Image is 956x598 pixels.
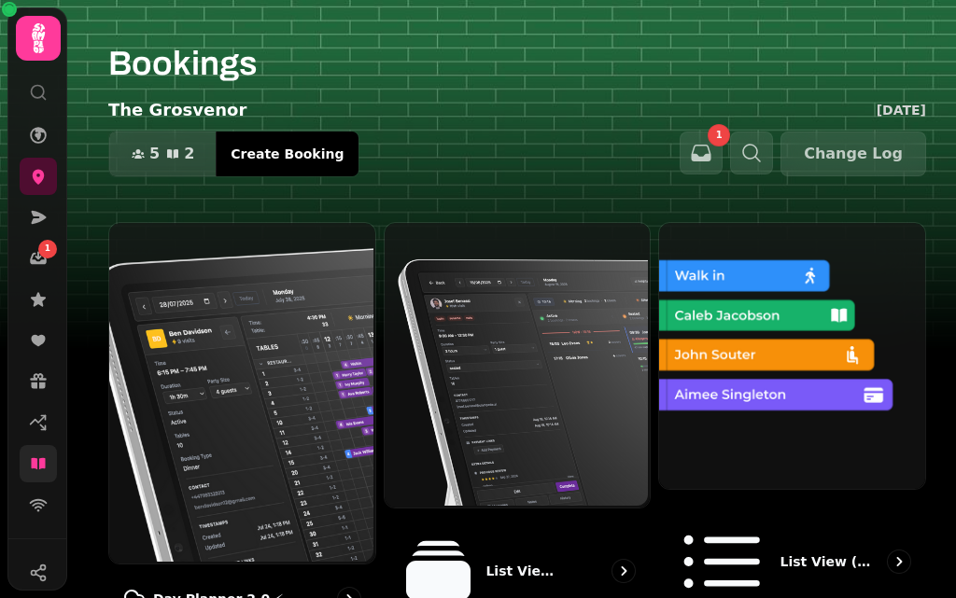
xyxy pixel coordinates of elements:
span: Change Log [804,146,903,161]
img: List view (Old - going soon) [657,221,923,487]
img: List View 2.0 ⚡ (New) [383,221,649,506]
button: Create Booking [216,132,358,176]
p: [DATE] [877,101,926,119]
button: Change Log [780,132,926,176]
p: List View 2.0 ⚡ (New) [485,562,562,580]
a: 1 [20,240,57,277]
span: 1 [716,131,723,140]
button: 52 [109,132,217,176]
span: 2 [184,146,194,161]
img: Day Planner 2.0 ⚡ [107,221,373,562]
span: Create Booking [231,147,344,160]
span: 5 [149,146,160,161]
p: The Grosvenor [108,97,246,123]
span: 1 [45,243,50,256]
svg: go to [614,562,633,580]
svg: go to [890,552,908,571]
p: List view (Old - going soon) [780,552,879,571]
